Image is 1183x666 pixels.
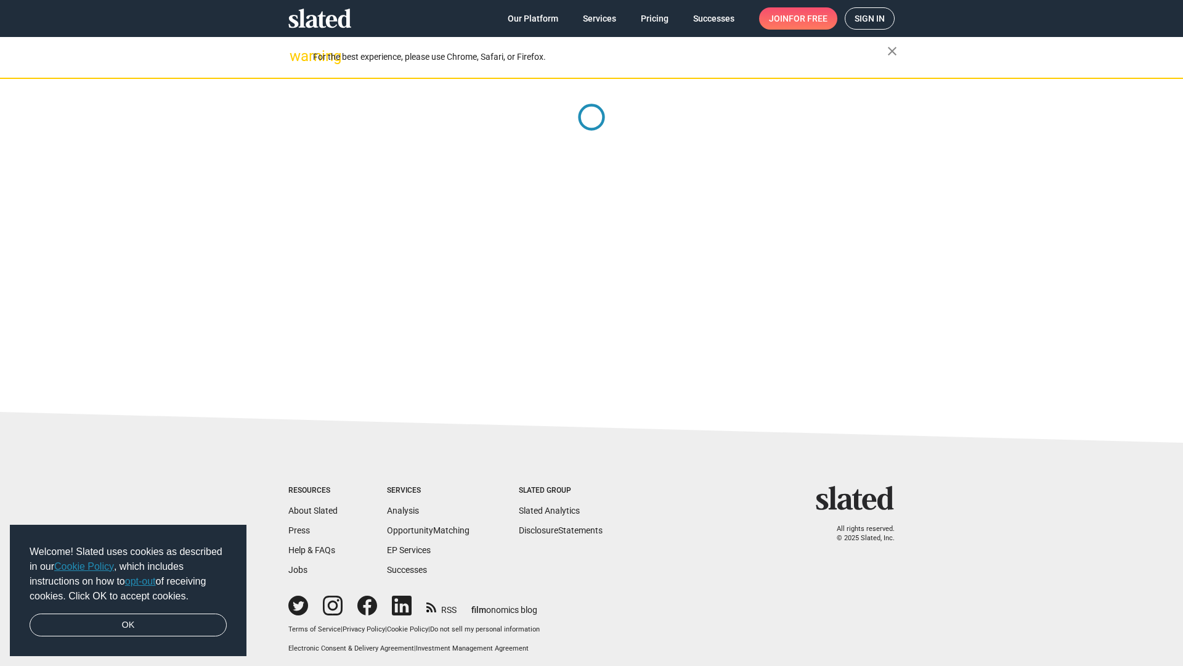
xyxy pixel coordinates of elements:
[288,625,341,633] a: Terms of Service
[769,7,827,30] span: Join
[288,565,307,575] a: Jobs
[416,644,529,652] a: Investment Management Agreement
[430,625,540,635] button: Do not sell my personal information
[288,545,335,555] a: Help & FAQs
[855,8,885,29] span: Sign in
[789,7,827,30] span: for free
[508,7,558,30] span: Our Platform
[583,7,616,30] span: Services
[693,7,734,30] span: Successes
[428,625,430,633] span: |
[387,486,470,496] div: Services
[387,525,470,535] a: OpportunityMatching
[288,644,414,652] a: Electronic Consent & Delivery Agreement
[387,565,427,575] a: Successes
[498,7,568,30] a: Our Platform
[290,49,304,64] mat-icon: warning
[343,625,385,633] a: Privacy Policy
[387,506,419,516] a: Analysis
[573,7,626,30] a: Services
[54,561,114,572] a: Cookie Policy
[30,545,227,604] span: Welcome! Slated uses cookies as described in our , which includes instructions on how to of recei...
[824,525,895,543] p: All rights reserved. © 2025 Slated, Inc.
[631,7,678,30] a: Pricing
[341,625,343,633] span: |
[288,506,338,516] a: About Slated
[845,7,895,30] a: Sign in
[641,7,669,30] span: Pricing
[125,576,156,586] a: opt-out
[288,486,338,496] div: Resources
[519,506,580,516] a: Slated Analytics
[288,525,310,535] a: Press
[471,605,486,615] span: film
[885,44,900,59] mat-icon: close
[426,597,457,616] a: RSS
[387,545,431,555] a: EP Services
[385,625,387,633] span: |
[519,486,603,496] div: Slated Group
[519,525,603,535] a: DisclosureStatements
[387,625,428,633] a: Cookie Policy
[30,614,227,637] a: dismiss cookie message
[414,644,416,652] span: |
[10,525,246,657] div: cookieconsent
[683,7,744,30] a: Successes
[313,49,887,65] div: For the best experience, please use Chrome, Safari, or Firefox.
[759,7,837,30] a: Joinfor free
[471,594,537,616] a: filmonomics blog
